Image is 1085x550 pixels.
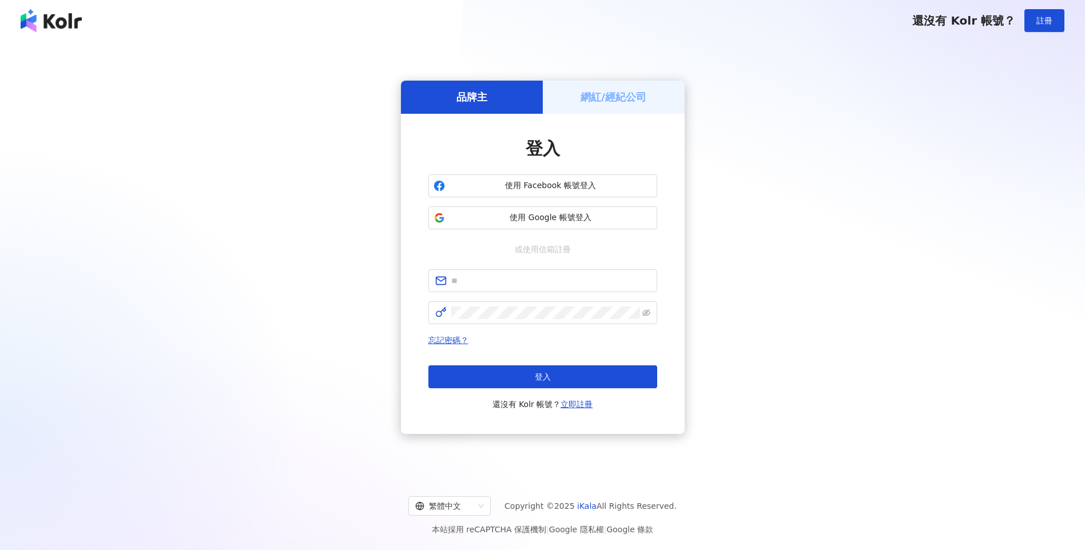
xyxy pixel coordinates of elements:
span: 使用 Facebook 帳號登入 [450,180,652,192]
button: 登入 [428,365,657,388]
a: Google 隱私權 [549,525,604,534]
span: 使用 Google 帳號登入 [450,212,652,224]
span: | [604,525,607,534]
button: 註冊 [1024,9,1064,32]
span: | [546,525,549,534]
span: 登入 [535,372,551,381]
h5: 品牌主 [456,90,487,104]
a: iKala [577,501,597,511]
button: 使用 Google 帳號登入 [428,206,657,229]
span: eye-invisible [642,309,650,317]
span: 註冊 [1036,16,1052,25]
span: 還沒有 Kolr 帳號？ [912,14,1015,27]
h5: 網紅/經紀公司 [581,90,646,104]
span: 還沒有 Kolr 帳號？ [492,397,593,411]
div: 繁體中文 [415,497,474,515]
a: 立即註冊 [561,400,593,409]
span: 或使用信箱註冊 [507,243,579,256]
a: 忘記密碼？ [428,336,468,345]
button: 使用 Facebook 帳號登入 [428,174,657,197]
img: logo [21,9,82,32]
a: Google 條款 [606,525,653,534]
span: 登入 [526,138,560,158]
span: 本站採用 reCAPTCHA 保護機制 [432,523,653,536]
span: Copyright © 2025 All Rights Reserved. [504,499,677,513]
